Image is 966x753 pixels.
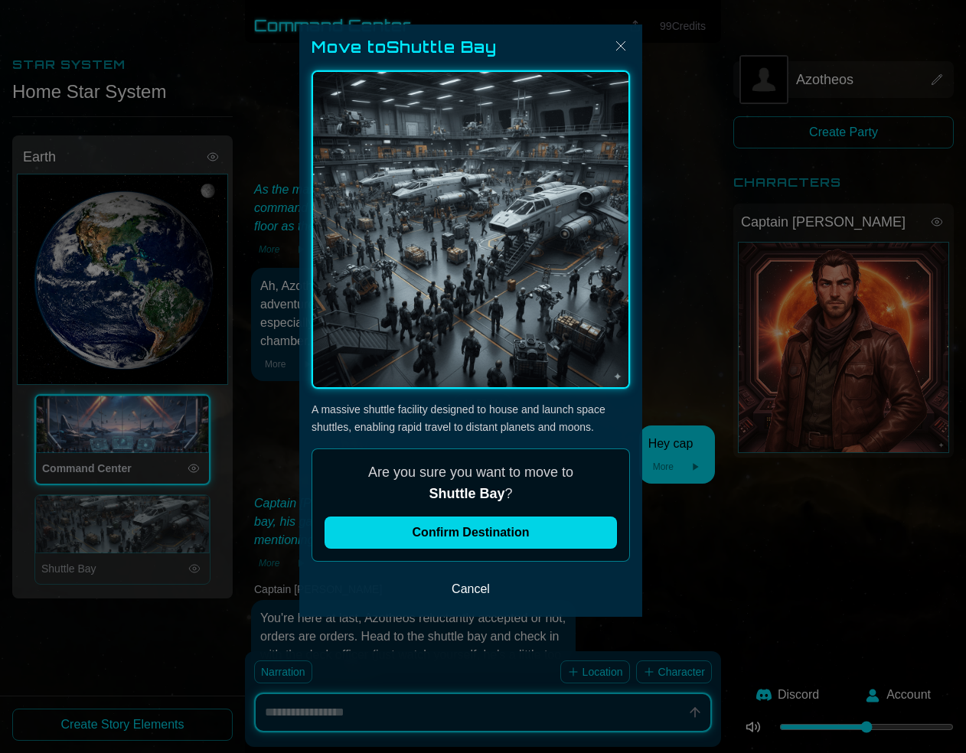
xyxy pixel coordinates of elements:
p: A massive shuttle facility designed to house and launch space shuttles, enabling rapid travel to ... [312,401,630,436]
h2: Move to Shuttle Bay [312,37,630,58]
span: Shuttle Bay [429,486,504,501]
img: Close [612,37,630,55]
p: Are you sure you want to move to ? [325,461,617,504]
img: Shuttle Bay [312,70,630,389]
button: Confirm Destination [325,517,617,549]
button: Cancel [312,574,630,605]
